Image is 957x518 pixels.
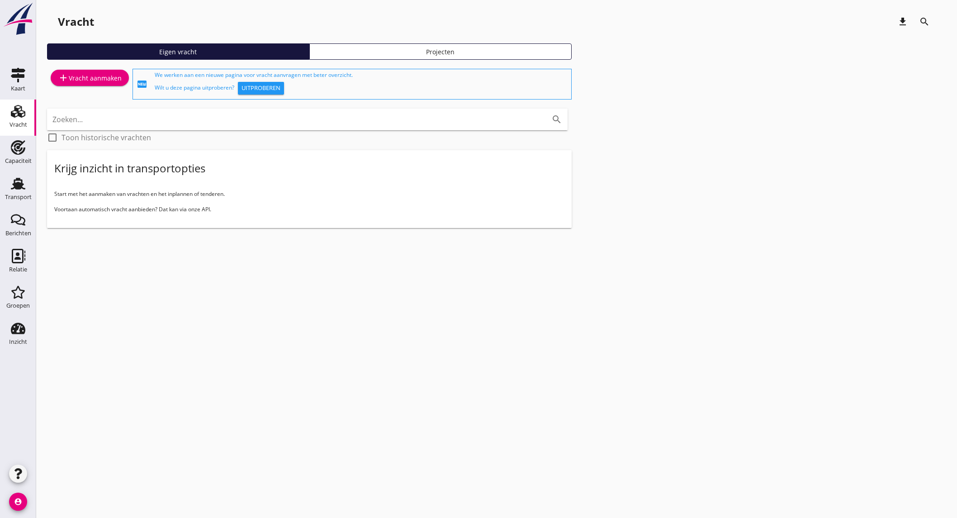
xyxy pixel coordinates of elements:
i: add [58,72,69,83]
div: We werken aan een nieuwe pagina voor vracht aanvragen met beter overzicht. Wilt u deze pagina uit... [155,71,568,97]
i: fiber_new [137,79,147,90]
div: Transport [5,194,32,200]
i: account_circle [9,493,27,511]
input: Zoeken... [52,112,537,127]
div: Inzicht [9,339,27,345]
div: Krijg inzicht in transportopties [54,161,205,176]
div: Projecten [313,47,568,57]
div: Kaart [11,86,25,91]
i: search [551,114,562,125]
i: search [919,16,930,27]
a: Vracht aanmaken [51,70,129,86]
p: Start met het aanmaken van vrachten en het inplannen of tenderen. [54,190,564,198]
a: Projecten [309,43,572,60]
div: Uitproberen [242,84,280,93]
div: Berichten [5,230,31,236]
div: Capaciteit [5,158,32,164]
img: logo-small.a267ee39.svg [2,2,34,36]
div: Groepen [6,303,30,309]
div: Vracht [58,14,94,29]
button: Uitproberen [238,82,284,95]
label: Toon historische vrachten [62,133,151,142]
div: Eigen vracht [51,47,305,57]
a: Eigen vracht [47,43,309,60]
div: Vracht aanmaken [58,72,122,83]
div: Vracht [9,122,27,128]
i: download [897,16,908,27]
p: Voortaan automatisch vracht aanbieden? Dat kan via onze API. [54,205,564,214]
div: Relatie [9,266,27,272]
